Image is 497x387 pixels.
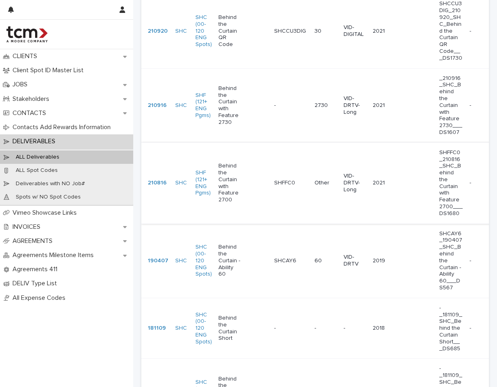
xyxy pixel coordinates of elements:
p: - [274,323,277,332]
p: CLIENTS [9,52,44,60]
p: SHFFC0 [274,178,297,186]
a: 210816 [148,180,167,186]
p: Other [315,180,337,186]
p: CONTACTS [9,109,52,117]
p: Behind the Curtain with Feature 2700 [218,163,242,203]
img: 4hMmSqQkux38exxPVZHQ [6,26,48,42]
p: 2021 [373,180,396,186]
p: INVOICES [9,223,47,231]
p: Contacts Add Rewards Information [9,123,117,131]
p: Vimeo Showcase Links [9,209,83,217]
p: - [274,100,277,109]
a: 210920 [148,28,168,35]
p: 2019 [373,257,396,264]
p: - [470,256,473,264]
p: SHFFC0_210816_SHC_Behind the Curtain with Feature 2700___DS1680 [439,149,463,217]
p: SHCAY6_190407_SHC_Behind the Curtain - Ability 60___DS567 [439,230,463,291]
p: - [344,325,366,332]
p: - [470,26,473,35]
p: 2021 [373,102,396,109]
a: SHC [175,28,187,35]
p: Agreements Milestone Items [9,251,100,259]
p: JOBS [9,81,34,88]
p: Stakeholders [9,95,56,103]
p: Behind the Curtain Short [218,315,242,342]
a: SHC [175,102,187,109]
a: 190407 [148,257,168,264]
a: SHC [175,325,187,332]
p: 30 [315,28,337,35]
p: SHCAY6 [274,256,298,264]
a: SHC [175,257,187,264]
a: SHF (121+ ENG Pgms) [195,169,212,197]
p: -_181109_SHC_Behind the Curtain Short___DS685 [439,305,463,352]
p: Behind the Curtain with Feature 2730 [218,85,242,126]
p: 2021 [373,28,396,35]
p: - [470,100,473,109]
p: VID-DRTV-Long [344,173,366,193]
p: - [470,178,473,186]
p: _210916_SHC_Behind the Curtain with Feature 2730___DS1607 [439,75,463,136]
p: VID-DIGITAL [344,24,366,38]
p: Spots w/ NO Spot Codes [9,194,87,201]
a: SHC (00-120 ENG Spots) [195,244,212,278]
a: SHC (00-120 ENG Spots) [195,312,212,345]
p: VID-DRTV-Long [344,95,366,115]
p: 2018 [373,325,396,332]
a: 210916 [148,102,167,109]
p: - [315,325,337,332]
p: Agreements 411 [9,266,64,273]
p: VID-DRTV [344,254,366,268]
p: SHCCU3DIG [274,26,308,35]
p: ALL Spot Codes [9,167,64,174]
a: SHC (00-120 ENG Spots) [195,14,212,48]
p: Behind the Curtain QR Code [218,14,242,48]
p: 2730 [315,102,337,109]
p: Behind the Curtain - Ability 60 [218,244,242,278]
p: DELIVERABLES [9,138,62,145]
p: AGREEMENTS [9,237,59,245]
p: DELIV Type List [9,280,63,287]
a: SHF (121+ ENG Pgms) [195,92,212,119]
p: - [470,323,473,332]
a: SHC [175,180,187,186]
p: All Expense Codes [9,294,72,302]
p: Deliverables with NO Job# [9,180,91,187]
p: Client Spot ID Master List [9,67,90,74]
a: 181109 [148,325,166,332]
p: 60 [315,257,337,264]
p: ALL Deliverables [9,154,66,161]
p: SHCCU3DIG_210920_SHC_Behind the Curtain QR Code___DS1730 [439,0,463,61]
